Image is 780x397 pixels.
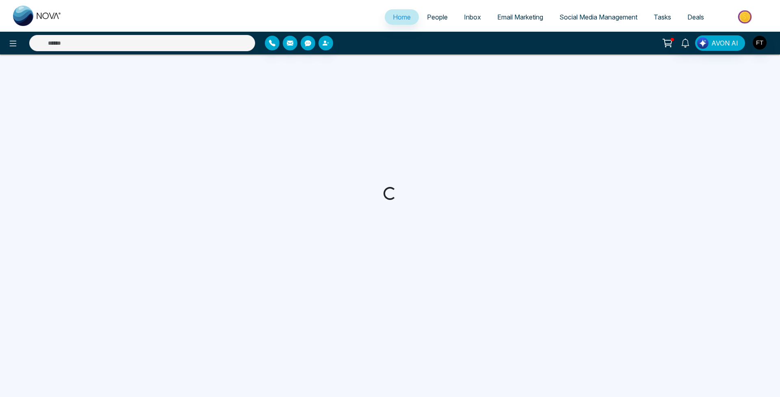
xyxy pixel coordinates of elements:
span: Tasks [654,13,671,21]
span: Deals [687,13,704,21]
img: User Avatar [753,36,767,50]
a: Home [385,9,419,25]
span: Email Marketing [497,13,543,21]
span: Social Media Management [559,13,637,21]
span: Inbox [464,13,481,21]
img: Nova CRM Logo [13,6,62,26]
img: Market-place.gif [716,8,775,26]
a: Social Media Management [551,9,646,25]
a: Deals [679,9,712,25]
span: Home [393,13,411,21]
button: AVON AI [695,35,745,51]
a: Inbox [456,9,489,25]
span: AVON AI [711,38,738,48]
span: People [427,13,448,21]
a: People [419,9,456,25]
img: Lead Flow [697,37,708,49]
a: Email Marketing [489,9,551,25]
a: Tasks [646,9,679,25]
